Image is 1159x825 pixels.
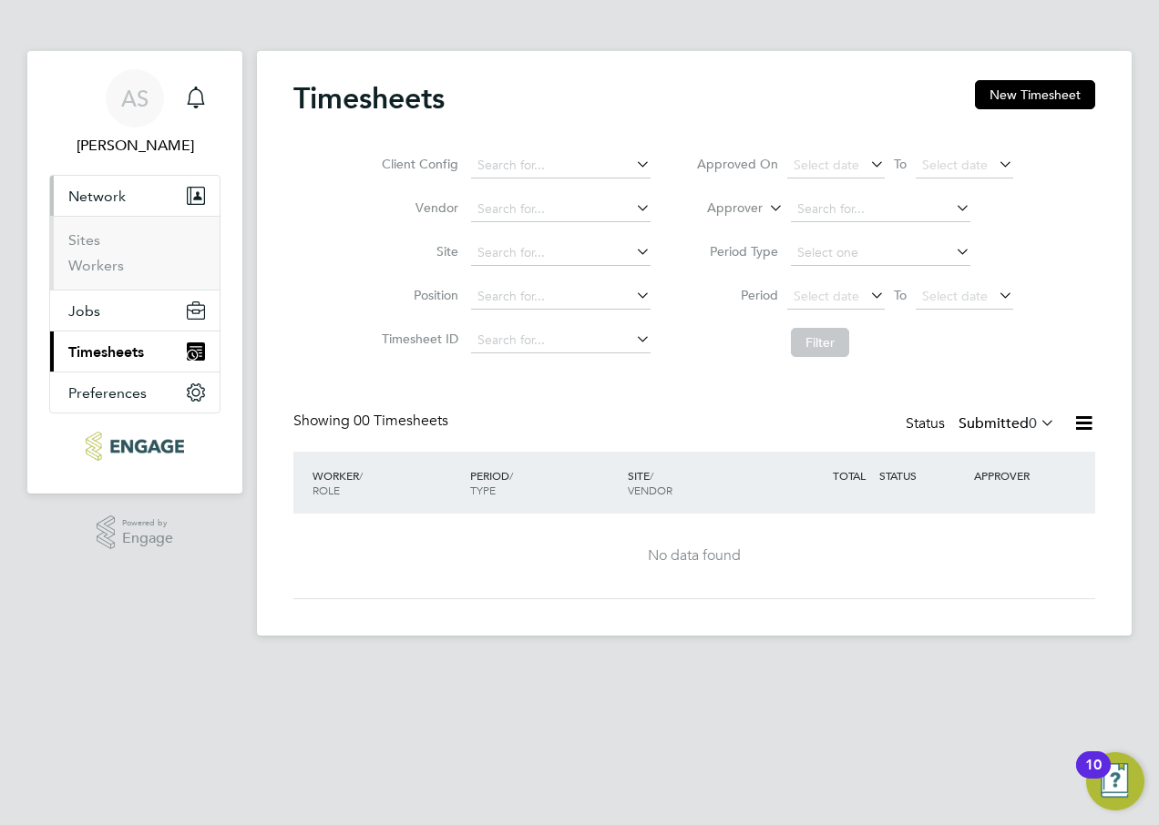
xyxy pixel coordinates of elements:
[308,459,466,506] div: WORKER
[68,384,147,402] span: Preferences
[49,135,221,157] span: Aziza Said
[50,216,220,290] div: Network
[696,243,778,260] label: Period Type
[471,328,651,353] input: Search for...
[1085,765,1102,789] div: 10
[623,459,781,506] div: SITE
[354,412,448,430] span: 00 Timesheets
[794,157,859,173] span: Select date
[121,87,149,110] span: AS
[969,459,1064,492] div: APPROVER
[794,288,859,304] span: Select date
[68,231,100,249] a: Sites
[466,459,623,506] div: PERIOD
[86,432,183,461] img: ncclondon-logo-retina.png
[791,328,849,357] button: Filter
[628,483,672,497] span: VENDOR
[696,287,778,303] label: Period
[376,287,458,303] label: Position
[293,80,445,117] h2: Timesheets
[122,531,173,546] span: Engage
[313,483,340,497] span: ROLE
[922,288,988,304] span: Select date
[1029,414,1037,433] span: 0
[471,153,651,178] input: Search for...
[376,156,458,172] label: Client Config
[68,302,100,320] span: Jobs
[50,290,220,331] button: Jobs
[50,331,220,372] button: Timesheets
[888,283,912,307] span: To
[791,240,970,266] input: Select one
[888,152,912,176] span: To
[471,197,651,222] input: Search for...
[471,240,651,266] input: Search for...
[68,188,126,205] span: Network
[833,468,866,483] span: TOTAL
[50,176,220,216] button: Network
[68,343,144,361] span: Timesheets
[359,468,363,483] span: /
[376,243,458,260] label: Site
[376,199,458,216] label: Vendor
[681,199,763,218] label: Approver
[471,284,651,310] input: Search for...
[906,412,1059,437] div: Status
[97,515,174,550] a: Powered byEngage
[49,69,221,157] a: AS[PERSON_NAME]
[696,156,778,172] label: Approved On
[975,80,1095,109] button: New Timesheet
[650,468,653,483] span: /
[791,197,970,222] input: Search for...
[1086,752,1144,810] button: Open Resource Center, 10 new notifications
[293,412,452,431] div: Showing
[312,546,1077,565] div: No data found
[122,515,173,531] span: Powered by
[68,257,124,274] a: Workers
[376,331,458,347] label: Timesheet ID
[470,483,496,497] span: TYPE
[509,468,513,483] span: /
[50,372,220,412] button: Preferences
[27,51,242,494] nav: Main navigation
[875,459,969,492] div: STATUS
[959,414,1055,433] label: Submitted
[49,432,221,461] a: Go to home page
[922,157,988,173] span: Select date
